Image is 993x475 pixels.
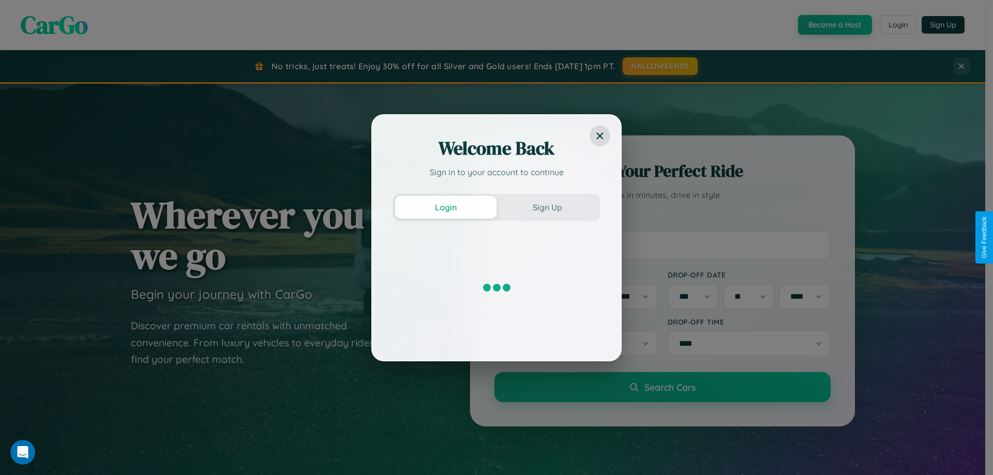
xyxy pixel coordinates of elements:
button: Sign Up [496,196,598,219]
h2: Welcome Back [393,136,600,161]
button: Login [395,196,496,219]
p: Sign in to your account to continue [393,166,600,178]
div: Give Feedback [981,217,988,258]
iframe: Intercom live chat [10,440,35,465]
